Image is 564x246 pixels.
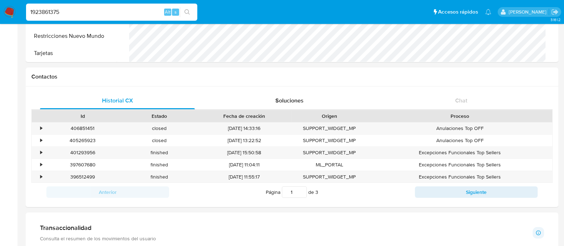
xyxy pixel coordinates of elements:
[550,17,560,22] span: 3.161.2
[455,96,467,105] span: Chat
[49,112,116,120] div: Id
[121,159,198,171] div: finished
[368,122,552,134] div: Anulaciones Top OFF
[368,171,552,183] div: Excepciones Funcionales Top Sellers
[508,9,549,15] p: anamaria.arriagasanchez@mercadolibre.com.mx
[174,9,177,15] span: s
[27,27,117,45] button: Restricciones Nuevo Mundo
[485,9,491,15] a: Notificaciones
[44,171,121,183] div: 396512499
[44,122,121,134] div: 406851451
[46,186,169,198] button: Anterior
[44,159,121,171] div: 397607680
[126,112,193,120] div: Estado
[121,147,198,159] div: finished
[40,149,42,156] div: •
[266,186,318,198] span: Página de
[165,9,171,15] span: Alt
[102,96,133,105] span: Historial CX
[551,8,559,16] a: Salir
[121,135,198,146] div: closed
[368,147,552,159] div: Excepciones Funcionales Top Sellers
[291,171,368,183] div: SUPPORT_WIDGET_MP
[368,159,552,171] div: Excepciones Funcionales Top Sellers
[315,189,318,196] span: 3
[180,7,194,17] button: search-icon
[27,45,117,62] button: Tarjetas
[291,147,368,159] div: SUPPORT_WIDGET_MP
[373,112,547,120] div: Proceso
[121,171,198,183] div: finished
[198,122,291,134] div: [DATE] 14:33:16
[198,171,291,183] div: [DATE] 11:55:17
[198,159,291,171] div: [DATE] 11:04:11
[275,96,304,105] span: Soluciones
[291,122,368,134] div: SUPPORT_WIDGET_MP
[44,135,121,146] div: 405265923
[40,125,42,132] div: •
[291,159,368,171] div: ML_PORTAL
[415,186,538,198] button: Siguiente
[121,122,198,134] div: closed
[44,147,121,159] div: 401293956
[296,112,363,120] div: Origen
[203,112,286,120] div: Fecha de creación
[40,161,42,168] div: •
[26,7,197,17] input: Buscar usuario o caso...
[198,135,291,146] div: [DATE] 13:22:52
[40,174,42,180] div: •
[438,8,478,16] span: Accesos rápidos
[198,147,291,159] div: [DATE] 15:50:58
[368,135,552,146] div: Anulaciones Top OFF
[31,73,553,80] h1: Contactos
[40,137,42,144] div: •
[291,135,368,146] div: SUPPORT_WIDGET_MP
